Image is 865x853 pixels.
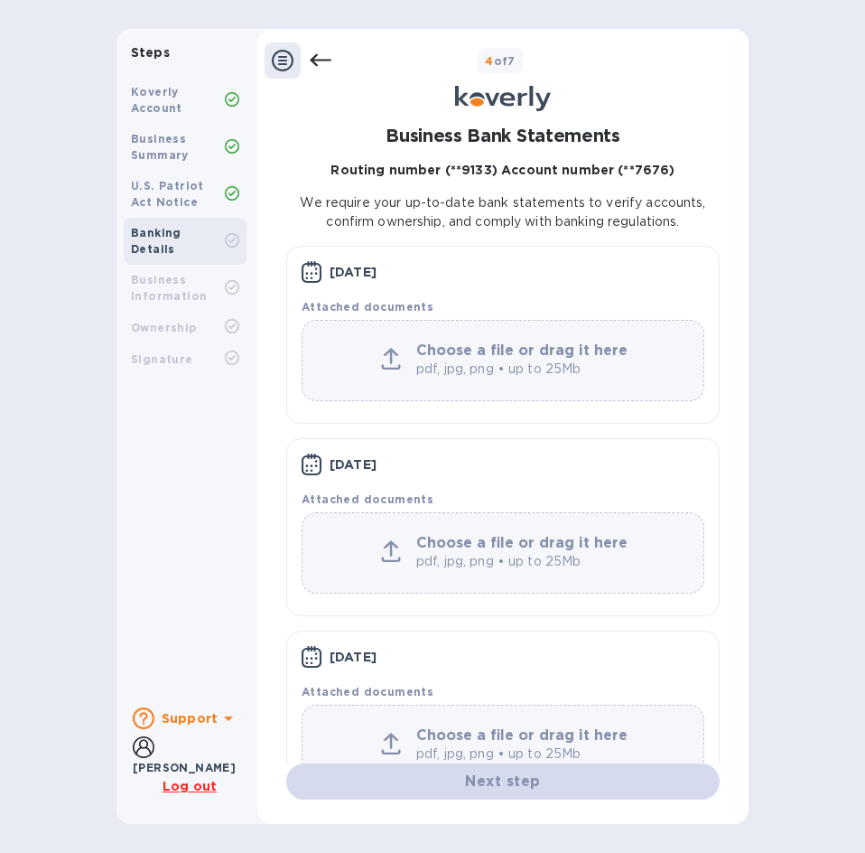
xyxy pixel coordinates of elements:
b: of 7 [485,54,516,68]
b: Signature [131,352,193,366]
b: Attached documents [302,300,433,314]
b: Business Information [131,273,207,303]
b: Choose a file or drag it here [416,726,628,744]
u: Log out [163,779,217,793]
b: Steps [131,45,170,60]
b: [PERSON_NAME] [133,761,236,774]
b: Koverly Account [131,85,182,115]
b: U.S. Patriot Act Notice [131,179,204,209]
b: Choose a file or drag it here [416,534,628,551]
b: Business Summary [131,132,189,162]
b: Attached documents [302,492,433,506]
p: pdf, jpg, png • up to 25Mb [416,360,633,379]
p: We require your up-to-date bank statements to verify accounts, confirm ownership, and comply with... [286,193,720,231]
b: Choose a file or drag it here [416,342,628,359]
span: 4 [485,54,493,68]
p: [DATE] [330,455,377,473]
b: Support [162,711,218,726]
b: Banking Details [131,226,181,256]
p: pdf, jpg, png • up to 25Mb [416,552,633,571]
b: Attached documents [302,685,433,698]
p: Routing number (**9133) Account number (**7676) [286,161,720,179]
p: [DATE] [330,263,377,281]
h1: Business Bank Statements [286,126,720,146]
p: [DATE] [330,648,377,666]
p: pdf, jpg, png • up to 25Mb [416,745,633,764]
b: Ownership [131,321,197,334]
